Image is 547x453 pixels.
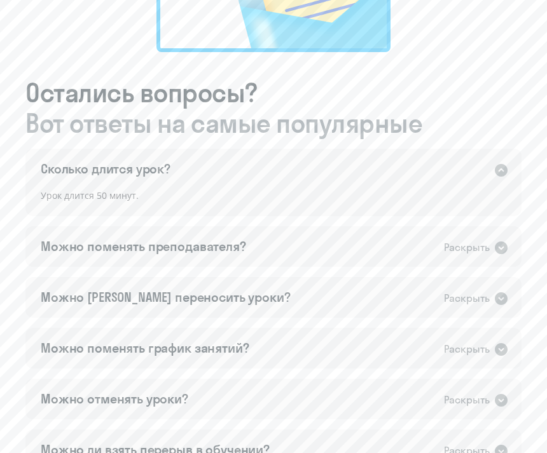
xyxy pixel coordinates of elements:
div: Можно отменять уроки? [41,390,188,408]
div: Раскрыть [444,240,490,255]
div: Раскрыть [444,341,490,357]
div: Сколько длится урок? [41,160,170,178]
span: Вот ответы на самые популярные [25,108,522,139]
div: Можно поменять график занятий? [41,339,249,357]
div: Раскрыть [444,392,490,408]
div: Можно [PERSON_NAME] переносить уроки? [41,288,290,306]
div: Раскрыть [444,290,490,306]
div: Урок длится 50 минут. [25,188,522,216]
div: Можно поменять преподавателя? [41,238,246,255]
h3: Остались вопросы? [25,78,522,139]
